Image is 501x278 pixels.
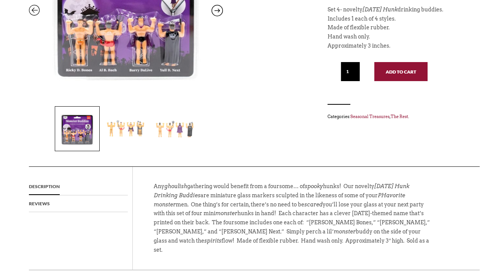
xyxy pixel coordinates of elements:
[154,183,409,198] em: [DATE] Hunk Drinking Buddies
[334,228,356,235] em: monster
[328,112,472,121] span: Categories: , .
[154,182,431,262] p: Any gathering would benefit from a foursome… of hunks! Our novelty are miniature glass markers sc...
[204,238,221,244] em: spirits
[391,114,408,119] a: The Rest
[29,178,60,195] a: Description
[374,62,428,81] button: Add to cart
[363,6,398,13] em: [DATE] Hunk
[154,192,405,208] em: PHavorite monster
[305,183,323,189] em: spooky
[328,42,472,51] p: Approximately 3 inches.
[341,62,360,81] input: Qty
[29,195,50,212] a: Reviews
[215,210,237,216] em: monster
[328,32,472,42] p: Hand wash only.
[328,23,472,32] p: Made of flexible rubber.
[164,183,187,189] em: ghoulish
[304,201,323,208] em: scared
[350,114,390,119] a: Seasonal Treasures
[328,14,472,24] p: Includes 1 each of 4 styles.
[328,5,472,14] p: Set 4- novelty drinking buddies.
